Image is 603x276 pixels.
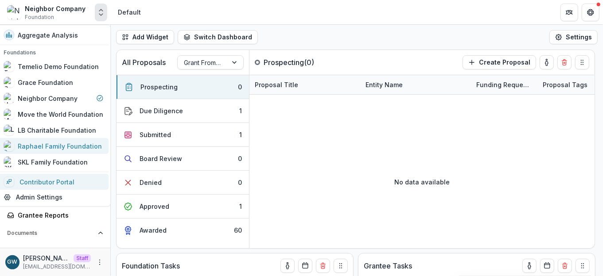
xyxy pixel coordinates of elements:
[4,244,107,258] a: Document Templates
[234,226,242,235] div: 60
[18,246,100,256] div: Document Templates
[249,80,303,89] div: Proposal Title
[522,259,537,273] button: toggle-assigned-to-me
[140,82,178,92] div: Prospecting
[238,82,242,92] div: 0
[74,254,91,262] p: Staff
[140,178,162,187] div: Denied
[463,55,536,69] button: Create Proposal
[394,177,450,187] p: No data available
[117,123,249,147] button: Submitted1
[238,154,242,163] div: 0
[8,259,18,265] div: Grace Willig
[140,202,169,211] div: Approved
[238,178,242,187] div: 0
[560,4,578,21] button: Partners
[114,6,144,19] nav: breadcrumb
[117,99,249,123] button: Due Diligence1
[117,75,249,99] button: Prospecting0
[140,106,183,115] div: Due Diligence
[316,259,330,273] button: Delete card
[549,30,598,44] button: Settings
[23,263,91,271] p: [EMAIL_ADDRESS][DOMAIN_NAME]
[471,75,537,94] div: Funding Requested
[239,106,242,115] div: 1
[140,154,182,163] div: Board Review
[537,80,593,89] div: Proposal Tags
[7,5,21,19] img: Neighbor Company
[360,75,471,94] div: Entity Name
[95,4,107,21] button: Open entity switcher
[18,211,100,220] div: Grantee Reports
[334,259,348,273] button: Drag
[557,55,572,69] button: Delete card
[558,259,572,273] button: Delete card
[7,230,94,236] span: Documents
[178,30,258,44] button: Switch Dashboard
[239,130,242,139] div: 1
[4,226,107,240] button: Open Documents
[25,4,86,13] div: Neighbor Company
[4,208,107,222] a: Grantee Reports
[364,261,412,271] p: Grantee Tasks
[25,13,54,21] span: Foundation
[117,218,249,242] button: Awarded60
[117,195,249,218] button: Approved1
[122,261,180,271] p: Foundation Tasks
[575,55,589,69] button: Drag
[582,4,599,21] button: Get Help
[280,259,295,273] button: toggle-assigned-to-me
[360,80,408,89] div: Entity Name
[117,171,249,195] button: Denied0
[540,55,554,69] button: toggle-assigned-to-me
[249,75,360,94] div: Proposal Title
[298,259,312,273] button: Calendar
[540,259,554,273] button: Calendar
[576,259,590,273] button: Drag
[471,80,537,89] div: Funding Requested
[140,226,167,235] div: Awarded
[94,257,105,268] button: More
[140,130,171,139] div: Submitted
[118,8,141,17] div: Default
[264,57,330,68] p: Prospecting ( 0 )
[23,253,70,263] p: [PERSON_NAME]
[239,202,242,211] div: 1
[117,147,249,171] button: Board Review0
[122,57,166,68] p: All Proposals
[116,30,174,44] button: Add Widget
